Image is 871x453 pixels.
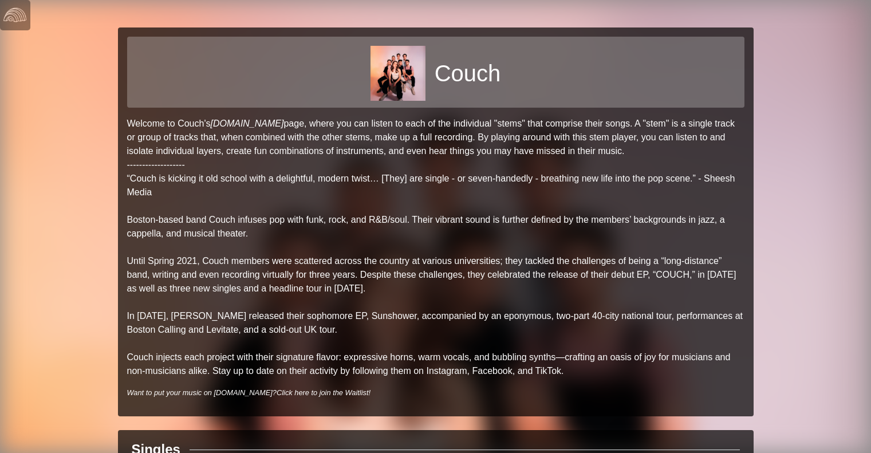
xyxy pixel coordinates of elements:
p: Welcome to Couch's page, where you can listen to each of the individual "stems" that comprise the... [127,117,744,378]
h1: Couch [435,60,501,87]
i: Want to put your music on [DOMAIN_NAME]? [127,388,371,397]
a: [DOMAIN_NAME] [210,119,283,128]
img: logo-white-4c48a5e4bebecaebe01ca5a9d34031cfd3d4ef9ae749242e8c4bf12ef99f53e8.png [3,3,26,26]
img: 0b9ba5677a9dcdb81f0e6bf23345a38f5e1a363bb4420db7fe2df4c5b995abe8.jpg [371,46,425,101]
a: Click here to join the Waitlist! [277,388,371,397]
